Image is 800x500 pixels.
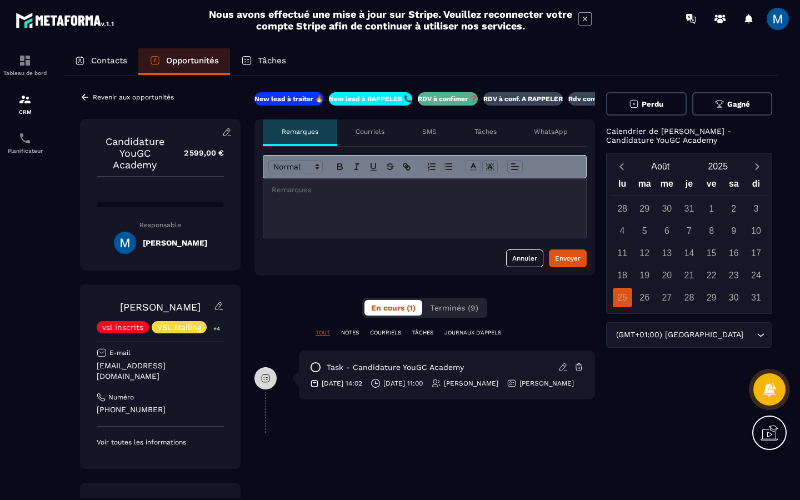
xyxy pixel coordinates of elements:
[138,48,230,75] a: Opportunités
[633,176,656,196] div: ma
[97,221,224,229] p: Responsable
[632,157,689,176] button: Open months overlay
[702,221,721,241] div: 8
[383,379,423,388] p: [DATE] 11:00
[208,8,573,32] h2: Nous avons effectué une mise à jour sur Stripe. Veuillez reconnecter votre compte Stripe afin de ...
[16,10,116,30] img: logo
[611,199,767,307] div: Calendar days
[97,361,224,382] p: [EMAIL_ADDRESS][DOMAIN_NAME]
[656,176,678,196] div: me
[613,266,632,285] div: 18
[109,348,131,357] p: E-mail
[3,70,47,76] p: Tableau de bord
[657,199,677,218] div: 30
[606,322,772,348] div: Search for option
[316,329,330,337] p: TOUT
[702,266,721,285] div: 22
[679,221,699,241] div: 7
[173,142,224,164] p: 2 599,00 €
[702,288,721,307] div: 29
[341,329,359,337] p: NOTES
[635,199,654,218] div: 29
[3,148,47,154] p: Planificateur
[679,199,699,218] div: 31
[613,243,632,263] div: 11
[120,301,201,313] a: [PERSON_NAME]
[657,266,677,285] div: 20
[322,379,362,388] p: [DATE] 14:02
[423,300,485,316] button: Terminés (9)
[723,176,745,196] div: sa
[724,199,743,218] div: 2
[613,288,632,307] div: 25
[3,123,47,162] a: schedulerschedulerPlanificateur
[635,243,654,263] div: 12
[746,221,766,241] div: 10
[166,56,219,66] p: Opportunités
[746,266,766,285] div: 24
[679,266,699,285] div: 21
[3,109,47,115] p: CRM
[157,323,201,331] p: VSL Mailing
[97,136,173,171] p: Candidature YouGC Academy
[18,54,32,67] img: formation
[611,159,632,174] button: Previous month
[568,94,622,103] p: Rdv confirmé ✅
[430,303,478,312] span: Terminés (9)
[657,221,677,241] div: 6
[549,249,587,267] button: Envoyer
[724,266,743,285] div: 23
[327,362,464,373] p: task - Candidature YouGC Academy
[102,323,143,331] p: vsl inscrits
[727,100,750,108] span: Gagné
[364,300,422,316] button: En cours (1)
[18,93,32,106] img: formation
[679,243,699,263] div: 14
[642,100,663,108] span: Perdu
[657,243,677,263] div: 13
[635,221,654,241] div: 5
[689,157,747,176] button: Open years overlay
[258,56,286,66] p: Tâches
[747,159,767,174] button: Next month
[746,199,766,218] div: 3
[91,56,127,66] p: Contacts
[483,94,563,103] p: RDV à conf. A RAPPELER
[254,94,323,103] p: New lead à traiter 🔥
[635,288,654,307] div: 26
[692,92,773,116] button: Gagné
[613,199,632,218] div: 28
[606,127,772,144] p: Calendrier de [PERSON_NAME] - Candidature YouGC Academy
[356,127,384,136] p: Courriels
[746,243,766,263] div: 17
[63,48,138,75] a: Contacts
[108,393,134,402] p: Numéro
[746,288,766,307] div: 31
[678,176,700,196] div: je
[18,132,32,145] img: scheduler
[745,176,767,196] div: di
[534,127,568,136] p: WhatsApp
[555,253,581,264] div: Envoyer
[282,127,318,136] p: Remarques
[606,92,687,116] button: Perdu
[611,176,767,307] div: Calendar wrapper
[657,288,677,307] div: 27
[679,288,699,307] div: 28
[506,249,543,267] button: Annuler
[702,199,721,218] div: 1
[613,329,746,341] span: (GMT+01:00) [GEOGRAPHIC_DATA]
[422,127,437,136] p: SMS
[746,329,754,341] input: Search for option
[701,176,723,196] div: ve
[3,46,47,84] a: formationformationTableau de bord
[724,243,743,263] div: 16
[611,176,633,196] div: lu
[444,329,501,337] p: JOURNAUX D'APPELS
[230,48,297,75] a: Tâches
[702,243,721,263] div: 15
[724,221,743,241] div: 9
[93,93,174,101] p: Revenir aux opportunités
[635,266,654,285] div: 19
[370,329,401,337] p: COURRIELS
